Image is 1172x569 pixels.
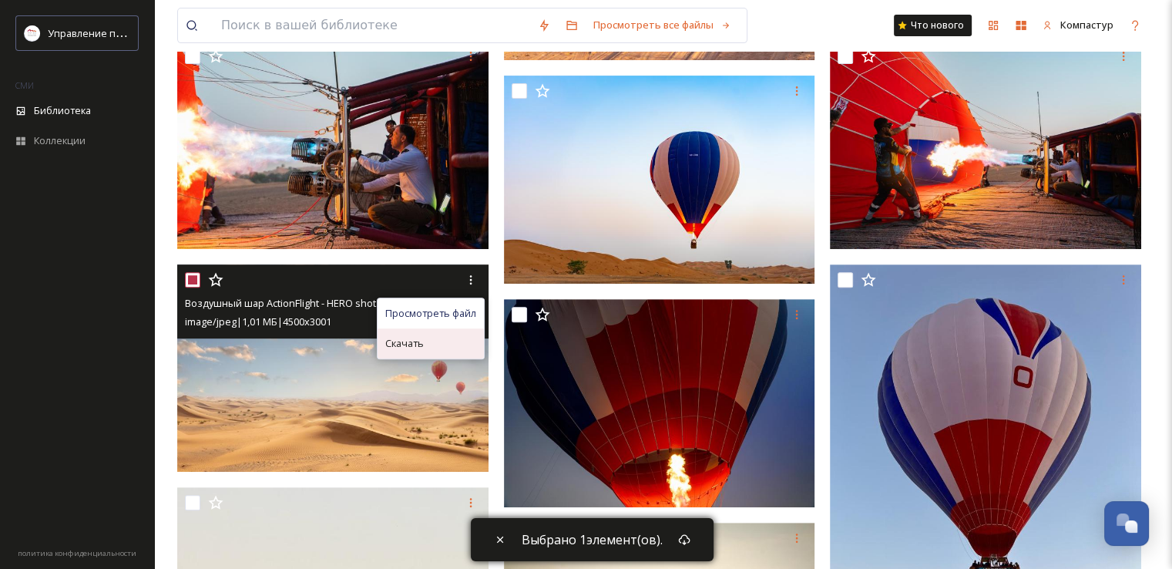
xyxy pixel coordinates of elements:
a: политика конфиденциальности [18,543,136,561]
img: ActionFlight Balloon - BD Desert Shoot.jpg [504,76,815,284]
font: | [277,315,283,328]
font: Что нового [911,19,964,32]
input: Поиск в вашей библиотеке [213,8,530,42]
font: элемент(ов). [586,531,663,548]
font: Управление по развитию туризма [GEOGRAPHIC_DATA] [48,25,314,40]
font: Выбрано 1 [522,531,586,548]
font: Воздушный шар ActionFlight - HERO shot.jpg [185,296,392,310]
img: ActionFlight Balloon - BD Desert Shoot.jpg [177,41,489,249]
font: 4500 [283,315,304,328]
font: Скачать [385,336,424,350]
img: ActionFlight Balloon - BD Desert Shoot.jpg [504,299,815,507]
font: 3001 [310,315,331,328]
a: Просмотреть все файлы [586,10,739,40]
font: | [237,315,242,328]
font: x [304,315,310,328]
font: СМИ [15,79,34,91]
font: Библиотека [34,103,91,117]
font: 1,01 МБ [242,315,277,328]
font: Просмотреть файл [385,306,476,320]
img: Воздушный шар ActionFlight - HERO shot.jpg [177,264,489,473]
a: Что нового [894,15,972,36]
font: Коллекции [34,133,86,147]
button: Открытый чат [1104,501,1149,546]
font: Просмотреть все файлы [593,18,714,32]
font: image/jpeg [185,315,237,328]
a: Компастур [1035,10,1121,40]
img: ActionFlight Balloon - BD Desert Shoot.jpg [830,41,1141,249]
font: политика конфиденциальности [18,548,136,558]
img: Logo_RAKTDA_RGB-01.png [25,25,40,41]
font: Компастур [1060,18,1113,32]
